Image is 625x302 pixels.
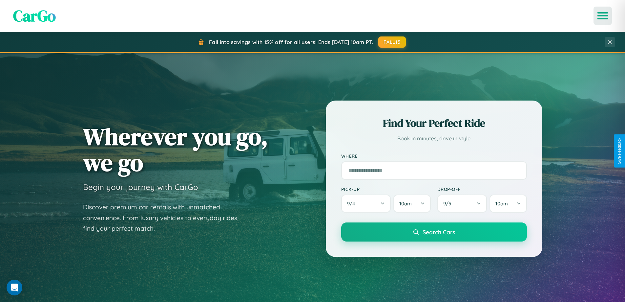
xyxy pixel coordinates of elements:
button: 9/4 [341,195,391,213]
label: Pick-up [341,186,431,192]
p: Book in minutes, drive in style [341,134,527,143]
button: FALL15 [378,36,406,48]
span: 10am [495,200,508,207]
button: 10am [490,195,527,213]
button: Search Cars [341,222,527,242]
span: Search Cars [423,228,455,236]
button: Open menu [594,7,612,25]
button: 9/5 [437,195,487,213]
span: Fall into savings with 15% off for all users! Ends [DATE] 10am PT. [209,39,373,45]
h1: Wherever you go, we go [83,124,268,175]
span: CarGo [13,5,56,27]
label: Drop-off [437,186,527,192]
div: Open Intercom Messenger [7,280,22,295]
span: 9 / 5 [443,200,454,207]
span: 10am [399,200,412,207]
span: 9 / 4 [347,200,358,207]
div: Give Feedback [617,138,622,164]
h3: Begin your journey with CarGo [83,182,198,192]
h2: Find Your Perfect Ride [341,116,527,130]
label: Where [341,153,527,159]
button: 10am [393,195,430,213]
p: Discover premium car rentals with unmatched convenience. From luxury vehicles to everyday rides, ... [83,202,247,234]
